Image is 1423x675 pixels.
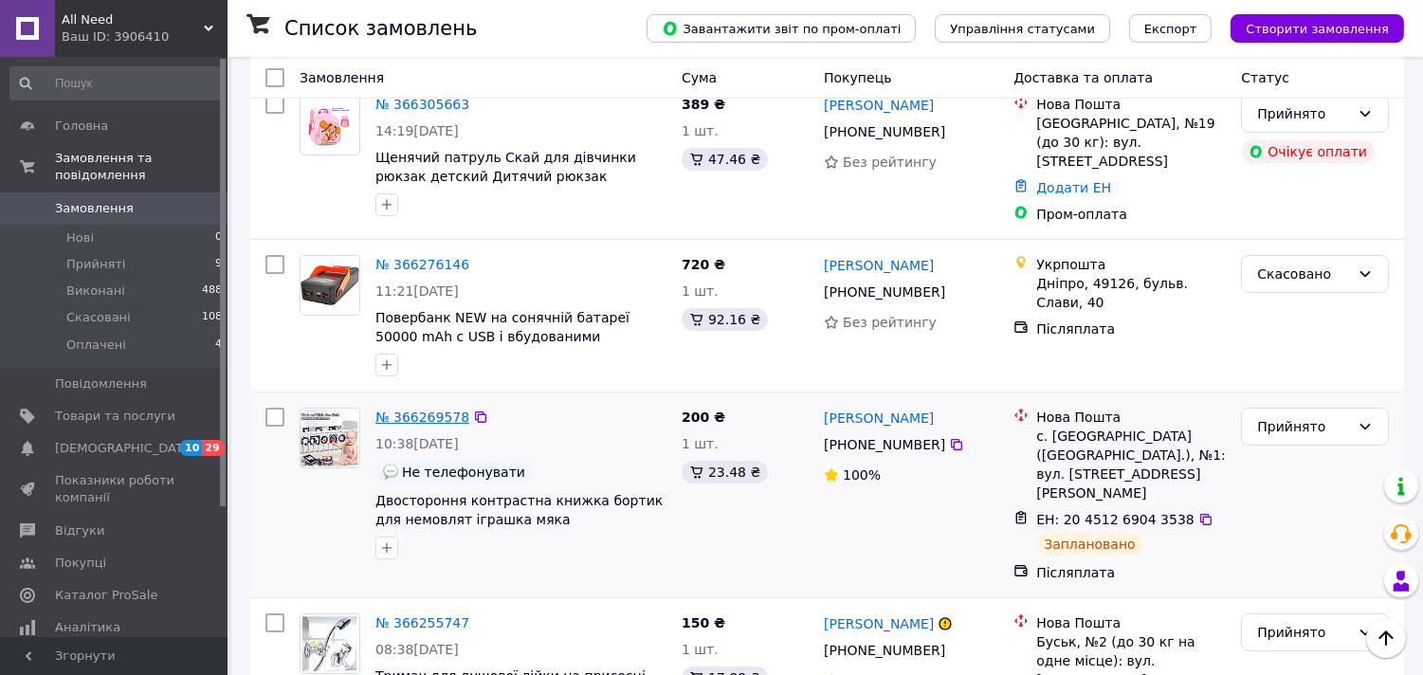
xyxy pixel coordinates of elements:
[202,309,222,326] span: 108
[301,104,359,146] img: Фото товару
[300,408,360,468] a: Фото товару
[682,461,768,483] div: 23.48 ₴
[301,410,359,467] img: Фото товару
[682,70,717,85] span: Cума
[682,257,725,272] span: 720 ₴
[55,472,175,506] span: Показники роботи компанії
[843,467,881,483] span: 100%
[1013,70,1153,85] span: Доставка та оплата
[1257,622,1350,643] div: Прийнято
[375,436,459,451] span: 10:38[DATE]
[843,155,937,170] span: Без рейтингу
[1036,613,1226,632] div: Нова Пошта
[1036,114,1226,171] div: [GEOGRAPHIC_DATA], №19 (до 30 кг): вул. [STREET_ADDRESS]
[375,642,459,657] span: 08:38[DATE]
[202,440,224,456] span: 29
[66,256,125,273] span: Прийняті
[820,431,949,458] div: [PHONE_NUMBER]
[55,619,120,636] span: Аналітика
[375,283,459,299] span: 11:21[DATE]
[375,493,663,527] a: Двостороння контрастна книжка бортик для немовлят іграшка мяка
[824,614,934,633] a: [PERSON_NAME]
[55,440,195,457] span: [DEMOGRAPHIC_DATA]
[950,22,1095,36] span: Управління статусами
[375,310,629,363] a: Повербанк NEW на сонячній батареї 50000 mAh c USB і вбудованими кабелями PowerBank JS-635CX
[682,642,719,657] span: 1 шт.
[1036,512,1195,527] span: ЕН: 20 4512 6904 3538
[682,148,768,171] div: 47.46 ₴
[1366,618,1406,658] button: Наверх
[301,616,359,670] img: Фото товару
[1129,14,1213,43] button: Експорт
[375,410,469,425] a: № 366269578
[1036,533,1143,556] div: Заплановано
[1036,95,1226,114] div: Нова Пошта
[55,555,106,572] span: Покупці
[55,522,104,539] span: Відгуки
[66,229,94,246] span: Нові
[662,20,901,37] span: Завантажити звіт по пром-оплаті
[55,375,147,392] span: Повідомлення
[682,436,719,451] span: 1 шт.
[824,96,934,115] a: [PERSON_NAME]
[66,309,131,326] span: Скасовані
[55,150,228,184] span: Замовлення та повідомлення
[55,118,108,135] span: Головна
[375,123,459,138] span: 14:19[DATE]
[66,283,125,300] span: Виконані
[1246,22,1389,36] span: Створити замовлення
[820,637,949,664] div: [PHONE_NUMBER]
[215,229,222,246] span: 0
[1212,20,1404,35] a: Створити замовлення
[180,440,202,456] span: 10
[300,255,360,316] a: Фото товару
[284,17,477,40] h1: Список замовлень
[375,615,469,630] a: № 366255747
[215,337,222,354] span: 4
[383,465,398,480] img: :speech_balloon:
[824,256,934,275] a: [PERSON_NAME]
[843,315,937,330] span: Без рейтингу
[301,256,359,315] img: Фото товару
[202,283,222,300] span: 488
[1036,408,1226,427] div: Нова Пошта
[300,95,360,155] a: Фото товару
[820,119,949,145] div: [PHONE_NUMBER]
[1257,264,1350,284] div: Скасовано
[9,66,224,100] input: Пошук
[55,587,157,604] span: Каталог ProSale
[1257,103,1350,124] div: Прийнято
[682,308,768,331] div: 92.16 ₴
[824,70,891,85] span: Покупець
[1036,255,1226,274] div: Укрпошта
[66,337,126,354] span: Оплачені
[300,613,360,674] a: Фото товару
[300,70,384,85] span: Замовлення
[375,150,636,184] a: Щенячий патруль Скай для дівчинки рюкзак детский Дитячий рюкзак
[1241,70,1289,85] span: Статус
[682,283,719,299] span: 1 шт.
[647,14,916,43] button: Завантажити звіт по пром-оплаті
[1036,427,1226,502] div: с. [GEOGRAPHIC_DATA] ([GEOGRAPHIC_DATA].), №1: вул. [STREET_ADDRESS][PERSON_NAME]
[62,11,204,28] span: All Need
[682,123,719,138] span: 1 шт.
[402,465,525,480] span: Не телефонувати
[1144,22,1197,36] span: Експорт
[682,410,725,425] span: 200 ₴
[682,615,725,630] span: 150 ₴
[820,279,949,305] div: [PHONE_NUMBER]
[1231,14,1404,43] button: Створити замовлення
[215,256,222,273] span: 9
[1036,205,1226,224] div: Пром-оплата
[1036,274,1226,312] div: Дніпро, 49126, бульв. Слави, 40
[375,257,469,272] a: № 366276146
[55,408,175,425] span: Товари та послуги
[1241,140,1375,163] div: Очікує оплати
[1036,319,1226,338] div: Післяплата
[935,14,1110,43] button: Управління статусами
[1257,416,1350,437] div: Прийнято
[824,409,934,428] a: [PERSON_NAME]
[375,97,469,112] a: № 366305663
